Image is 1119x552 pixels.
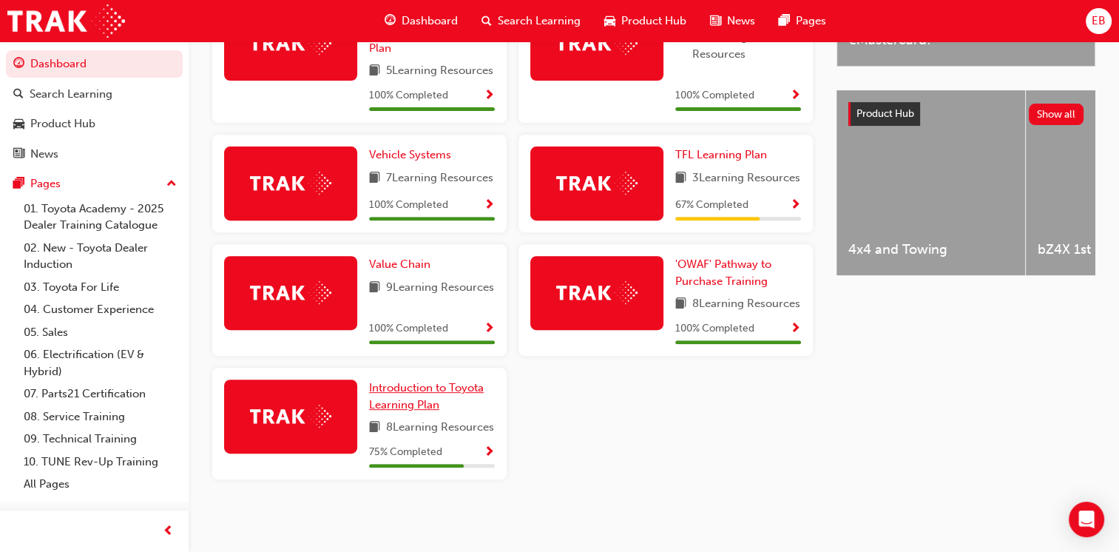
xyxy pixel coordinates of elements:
div: Pages [30,175,61,192]
a: Introduction to Toyota Learning Plan [369,380,495,413]
a: TFL Learning Plan [675,147,773,164]
span: Product Hub [621,13,686,30]
span: 'OWAF' Pathway to Purchase Training [675,258,771,288]
img: Trak [7,4,125,38]
img: Trak [250,281,331,304]
span: Show Progress [790,90,801,103]
span: 100 % Completed [675,320,754,337]
button: Show Progress [484,196,495,215]
span: Introduction to Toyota Learning Plan [369,381,484,411]
button: Show Progress [790,320,801,338]
button: Show all [1029,104,1084,125]
button: Show Progress [790,87,801,105]
span: news-icon [710,12,721,30]
img: Trak [556,172,638,195]
a: Product Hub [6,110,183,138]
span: Show Progress [484,199,495,212]
span: 4x4 and Towing [848,241,1013,258]
button: Pages [6,170,183,198]
span: search-icon [481,12,492,30]
a: 10. TUNE Rev-Up Training [18,451,183,474]
a: Dashboard [6,50,183,78]
a: 4x4 and Towing [836,90,1025,275]
a: pages-iconPages [767,6,838,36]
span: Show Progress [790,323,801,336]
span: book-icon [369,62,380,81]
span: EB [1092,13,1106,30]
button: DashboardSearch LearningProduct HubNews [6,47,183,170]
span: 8 Learning Resources [386,419,494,437]
a: News [6,141,183,168]
div: Search Learning [30,86,112,103]
a: car-iconProduct Hub [592,6,698,36]
span: Show Progress [484,323,495,336]
span: Value Chain [369,258,430,271]
span: 100 % Completed [369,87,448,104]
span: 100 % Completed [369,320,448,337]
span: book-icon [675,295,686,314]
span: book-icon [675,29,686,62]
a: search-iconSearch Learning [470,6,592,36]
span: prev-icon [163,522,174,541]
a: guage-iconDashboard [373,6,470,36]
a: 03. Toyota For Life [18,276,183,299]
a: 01. Toyota Academy - 2025 Dealer Training Catalogue [18,198,183,237]
span: Show Progress [790,199,801,212]
span: book-icon [675,169,686,188]
span: Pages [796,13,826,30]
a: 'OWAF' Pathway to Purchase Training [675,256,801,289]
a: Vehicle Systems [369,147,457,164]
span: news-icon [13,148,24,161]
span: 3 Learning Resources [692,169,800,188]
span: 8 Learning Resources [692,295,800,314]
span: guage-icon [13,58,24,71]
button: Show Progress [484,320,495,338]
a: Value Chain [369,256,436,273]
span: Show Progress [484,90,495,103]
img: Trak [556,281,638,304]
a: news-iconNews [698,6,767,36]
span: 5 Learning Resources [386,62,493,81]
span: 7 Learning Resources [386,169,493,188]
button: Show Progress [484,443,495,462]
img: Trak [250,405,331,428]
img: Trak [556,32,638,55]
a: 06. Electrification (EV & Hybrid) [18,343,183,383]
div: Open Intercom Messenger [1069,502,1104,537]
span: pages-icon [13,178,24,191]
a: 09. Technical Training [18,428,183,451]
span: 100 % Completed [675,87,754,104]
span: 2025 Used Vehicle Excellence Learning Plan [369,8,472,55]
span: guage-icon [385,12,396,30]
a: All Pages [18,473,183,496]
span: TFL Learning Plan [675,148,767,161]
span: News [727,13,755,30]
span: Search Learning [498,13,581,30]
button: Show Progress [484,87,495,105]
a: 08. Service Training [18,405,183,428]
img: Trak [250,32,331,55]
a: Search Learning [6,81,183,108]
a: 05. Sales [18,321,183,344]
span: car-icon [604,12,615,30]
span: 11 Learning Resources [692,29,801,62]
span: Product Hub [856,107,914,120]
img: Trak [250,172,331,195]
span: Show Progress [484,446,495,460]
a: 02. New - Toyota Dealer Induction [18,237,183,276]
span: Dashboard [402,13,458,30]
span: book-icon [369,279,380,297]
a: 04. Customer Experience [18,298,183,321]
span: car-icon [13,118,24,131]
a: 07. Parts21 Certification [18,383,183,405]
span: search-icon [13,88,24,101]
span: book-icon [369,169,380,188]
span: 100 % Completed [369,197,448,214]
span: 9 Learning Resources [386,279,494,297]
a: Product HubShow all [848,102,1083,126]
span: Vehicle Systems [369,148,451,161]
span: book-icon [369,419,380,437]
button: EB [1086,8,1112,34]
